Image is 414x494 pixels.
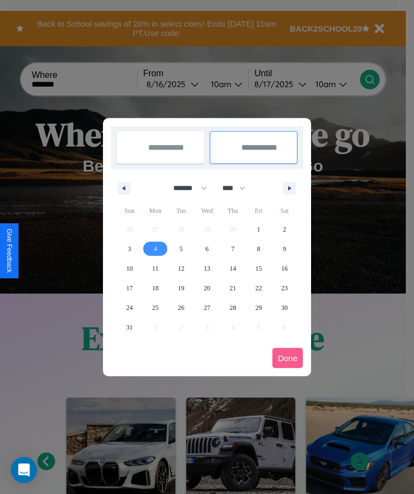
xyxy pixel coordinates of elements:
span: 30 [281,298,288,318]
div: Give Feedback [5,229,13,273]
span: 28 [229,298,236,318]
button: 4 [142,239,168,259]
span: 19 [178,278,185,298]
span: 12 [178,259,185,278]
span: 27 [204,298,210,318]
button: 2 [272,219,297,239]
span: 8 [257,239,260,259]
button: 19 [168,278,194,298]
span: 15 [255,259,262,278]
span: 1 [257,219,260,239]
span: 31 [126,318,133,337]
span: 3 [128,239,131,259]
button: 15 [246,259,271,278]
button: 26 [168,298,194,318]
span: 14 [229,259,236,278]
button: 20 [194,278,220,298]
button: 25 [142,298,168,318]
button: 14 [220,259,246,278]
button: 9 [272,239,297,259]
button: 29 [246,298,271,318]
span: Fri [246,202,271,219]
span: 24 [126,298,133,318]
button: 12 [168,259,194,278]
button: 31 [117,318,142,337]
span: 10 [126,259,133,278]
button: 11 [142,259,168,278]
button: 22 [246,278,271,298]
button: 6 [194,239,220,259]
button: 5 [168,239,194,259]
button: 13 [194,259,220,278]
button: 21 [220,278,246,298]
button: 3 [117,239,142,259]
span: 25 [152,298,159,318]
span: 26 [178,298,185,318]
button: 18 [142,278,168,298]
button: 24 [117,298,142,318]
span: Wed [194,202,220,219]
span: 4 [154,239,157,259]
button: 23 [272,278,297,298]
button: 27 [194,298,220,318]
button: 28 [220,298,246,318]
button: 8 [246,239,271,259]
button: 10 [117,259,142,278]
span: 16 [281,259,288,278]
span: 11 [152,259,159,278]
span: 18 [152,278,159,298]
span: 5 [180,239,183,259]
span: 6 [205,239,209,259]
span: 21 [229,278,236,298]
span: 17 [126,278,133,298]
span: Tue [168,202,194,219]
span: 22 [255,278,262,298]
span: 2 [283,219,286,239]
button: 7 [220,239,246,259]
span: 9 [283,239,286,259]
button: 16 [272,259,297,278]
span: 13 [204,259,210,278]
span: 23 [281,278,288,298]
button: 1 [246,219,271,239]
button: 17 [117,278,142,298]
button: 30 [272,298,297,318]
div: Open Intercom Messenger [11,457,37,483]
span: Mon [142,202,168,219]
span: Sat [272,202,297,219]
button: Done [272,348,303,368]
span: Sun [117,202,142,219]
span: Thu [220,202,246,219]
span: 20 [204,278,210,298]
span: 7 [231,239,234,259]
span: 29 [255,298,262,318]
